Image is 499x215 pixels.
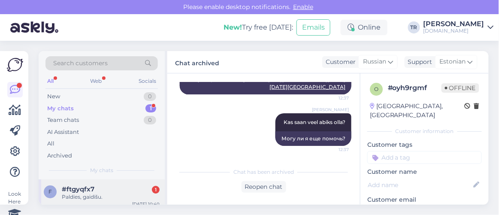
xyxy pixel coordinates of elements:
[132,201,160,207] div: [DATE] 10:40
[423,21,484,27] div: [PERSON_NAME]
[242,181,286,193] div: Reopen chat
[137,76,158,87] div: Socials
[405,58,432,67] div: Support
[47,128,79,136] div: AI Assistant
[367,195,482,204] p: Customer email
[367,167,482,176] p: Customer name
[284,119,345,125] span: Kas saan veel abiks olla?
[45,76,55,87] div: All
[47,116,79,124] div: Team chats
[367,127,482,135] div: Customer information
[145,104,156,113] div: 1
[368,180,472,190] input: Add name
[144,92,156,101] div: 0
[275,131,351,146] div: Могу ли я еще помочь?
[440,57,466,67] span: Estonian
[317,95,349,101] span: 12:37
[62,185,94,193] span: #ftgyqfx7
[89,76,104,87] div: Web
[312,106,349,113] span: [PERSON_NAME]
[224,23,242,31] b: New!
[442,83,479,93] span: Offline
[423,27,484,34] div: [DOMAIN_NAME]
[53,59,108,68] span: Search customers
[317,146,349,153] span: 12:37
[367,140,482,149] p: Customer tags
[363,57,386,67] span: Russian
[423,21,494,34] a: [PERSON_NAME][DOMAIN_NAME]
[47,104,74,113] div: My chats
[370,102,465,120] div: [GEOGRAPHIC_DATA], [GEOGRAPHIC_DATA]
[90,167,113,174] span: My chats
[322,58,356,67] div: Customer
[144,116,156,124] div: 0
[341,20,387,35] div: Online
[48,188,52,195] span: f
[175,56,219,68] label: Chat archived
[296,19,330,36] button: Emails
[290,3,316,11] span: Enable
[62,193,160,201] div: Paldies, gaidīšu.
[224,22,293,33] div: Try free [DATE]:
[388,83,442,93] div: # oyh9rgmf
[152,186,160,194] div: 1
[367,151,482,164] input: Add a tag
[233,168,294,176] span: Chat has been archived
[47,92,60,101] div: New
[47,151,72,160] div: Archived
[7,58,23,72] img: Askly Logo
[374,86,378,92] span: o
[47,139,54,148] div: All
[408,21,420,33] div: TR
